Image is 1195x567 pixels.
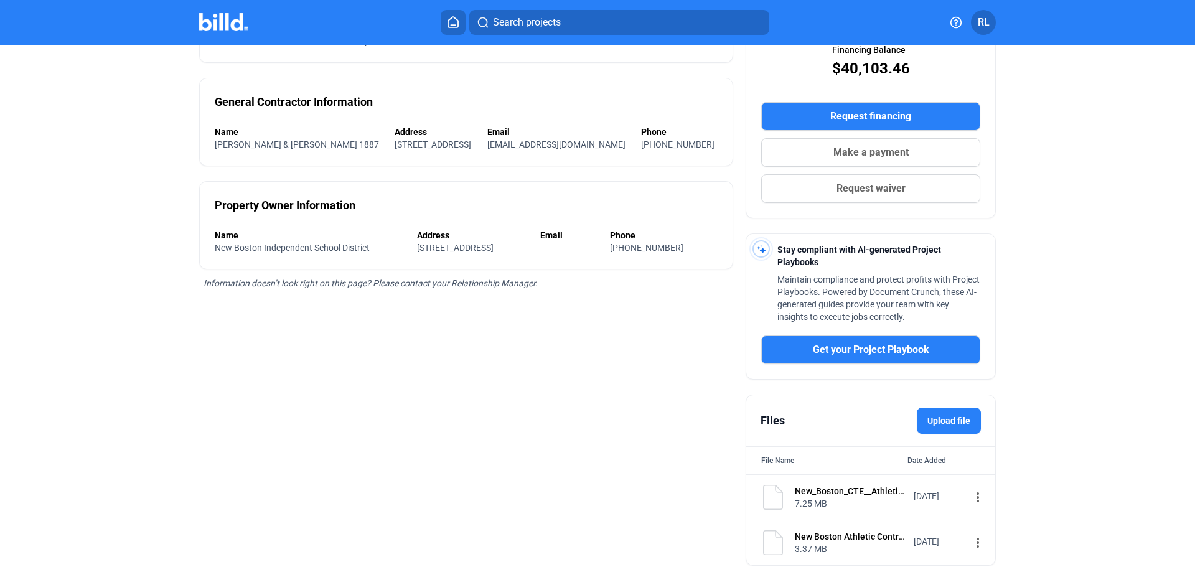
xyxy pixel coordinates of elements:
div: Address [395,126,474,138]
span: [PHONE_NUMBER] [610,243,683,253]
span: RL [978,15,990,30]
span: $40,103.46 [832,59,910,78]
div: [DATE] [914,490,963,502]
div: Files [761,412,785,429]
span: Financing Balance [832,44,906,56]
span: Get your Project Playbook [813,342,929,357]
div: Email [540,229,597,241]
label: Upload file [917,408,981,434]
div: Phone [610,229,718,241]
button: Search projects [469,10,769,35]
span: Stay compliant with AI-generated Project Playbooks [777,245,941,267]
span: Information doesn’t look right on this page? Please contact your Relationship Manager. [204,278,538,288]
span: Search projects [493,15,561,30]
div: 3.37 MB [795,543,906,555]
button: Request financing [761,102,980,131]
span: Request financing [830,109,911,124]
img: document [761,530,785,555]
div: New_Boston_CTE__Athletic_Facilityexecuted.pdf [795,485,906,497]
span: New Boston Independent School District [215,243,370,253]
span: [EMAIL_ADDRESS][DOMAIN_NAME] [487,139,626,149]
img: document [761,485,785,510]
span: [PERSON_NAME] & [PERSON_NAME] 1887 [215,139,379,149]
div: 7.25 MB [795,497,906,510]
button: Get your Project Playbook [761,335,980,364]
span: [STREET_ADDRESS] [417,243,494,253]
span: Make a payment [833,145,909,160]
button: Make a payment [761,138,980,167]
span: [PHONE_NUMBER] [641,139,715,149]
div: [DATE] [914,535,963,548]
span: - [540,243,543,253]
button: Request waiver [761,174,980,203]
span: [STREET_ADDRESS] [395,139,471,149]
div: General Contractor Information [215,93,373,111]
div: Phone [641,126,718,138]
div: Property Owner Information [215,197,355,214]
div: Email [487,126,629,138]
div: Name [215,229,405,241]
div: Address [417,229,528,241]
button: RL [971,10,996,35]
mat-icon: more_vert [970,490,985,505]
mat-icon: more_vert [970,535,985,550]
img: Billd Company Logo [199,13,248,31]
div: Date Added [907,454,980,467]
div: File Name [761,454,794,467]
div: Name [215,126,382,138]
span: Maintain compliance and protect profits with Project Playbooks. Powered by Document Crunch, these... [777,274,980,322]
div: New Boston Athletic Contract.pdf [795,530,906,543]
span: Request waiver [836,181,906,196]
